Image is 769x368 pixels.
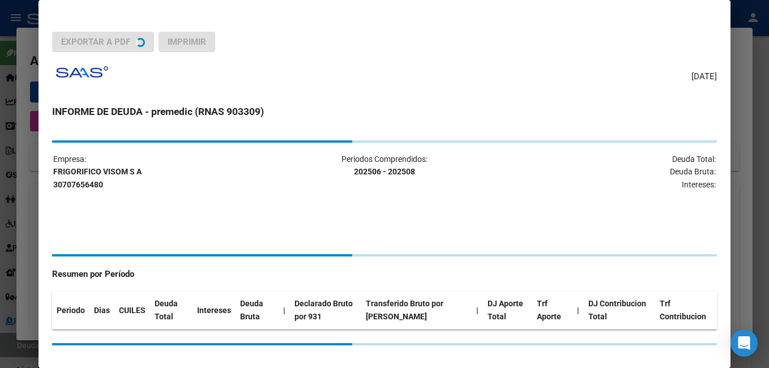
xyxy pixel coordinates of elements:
[573,292,584,329] th: |
[150,292,193,329] th: Deuda Total
[52,268,717,281] h4: Resumen por Período
[89,292,114,329] th: Dias
[236,292,279,329] th: Deuda Bruta
[275,153,495,179] p: Periodos Comprendidos:
[495,153,716,191] p: Deuda Total: Deuda Bruta: Intereses:
[53,153,274,191] p: Empresa:
[52,292,89,329] th: Periodo
[354,167,415,176] strong: 202506 - 202508
[361,292,472,329] th: Transferido Bruto por [PERSON_NAME]
[290,292,361,329] th: Declarado Bruto por 931
[532,292,572,329] th: Trf Aporte
[472,292,483,329] th: |
[584,292,655,329] th: DJ Contribucion Total
[52,32,154,52] button: Exportar a PDF
[168,37,206,47] span: Imprimir
[61,37,130,47] span: Exportar a PDF
[483,292,532,329] th: DJ Aporte Total
[279,292,290,329] th: |
[53,167,142,189] strong: FRIGORIFICO VISOM S A 30707656480
[114,292,150,329] th: CUILES
[52,104,717,119] h3: INFORME DE DEUDA - premedic (RNAS 903309)
[691,70,717,83] span: [DATE]
[159,32,215,52] button: Imprimir
[193,292,236,329] th: Intereses
[655,292,717,329] th: Trf Contribucion
[730,330,758,357] div: Open Intercom Messenger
